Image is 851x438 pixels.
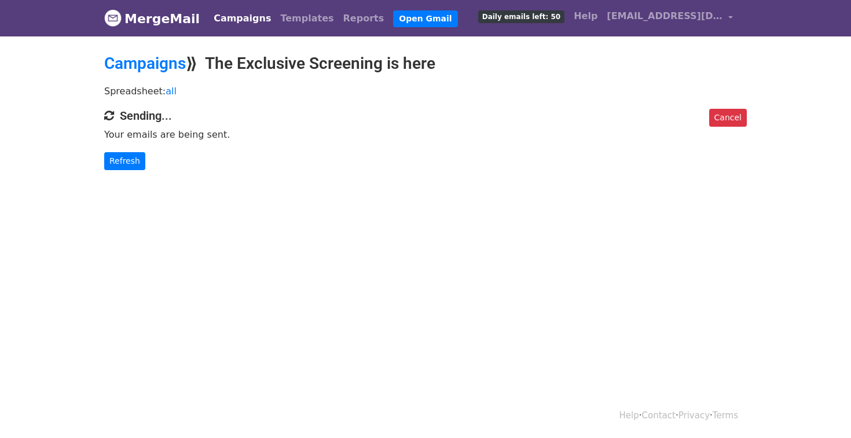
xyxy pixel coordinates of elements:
[276,7,338,30] a: Templates
[104,128,747,141] p: Your emails are being sent.
[478,10,564,23] span: Daily emails left: 50
[166,86,177,97] a: all
[678,410,710,421] a: Privacy
[104,54,747,73] h2: ⟫ The Exclusive Screening is here
[474,5,569,28] a: Daily emails left: 50
[104,9,122,27] img: MergeMail logo
[619,410,639,421] a: Help
[339,7,389,30] a: Reports
[569,5,602,28] a: Help
[709,109,747,127] a: Cancel
[209,7,276,30] a: Campaigns
[104,152,145,170] a: Refresh
[104,85,747,97] p: Spreadsheet:
[393,10,457,27] a: Open Gmail
[602,5,738,32] a: [EMAIL_ADDRESS][DOMAIN_NAME]
[104,54,186,73] a: Campaigns
[713,410,738,421] a: Terms
[607,9,722,23] span: [EMAIL_ADDRESS][DOMAIN_NAME]
[642,410,676,421] a: Contact
[104,6,200,31] a: MergeMail
[104,109,747,123] h4: Sending...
